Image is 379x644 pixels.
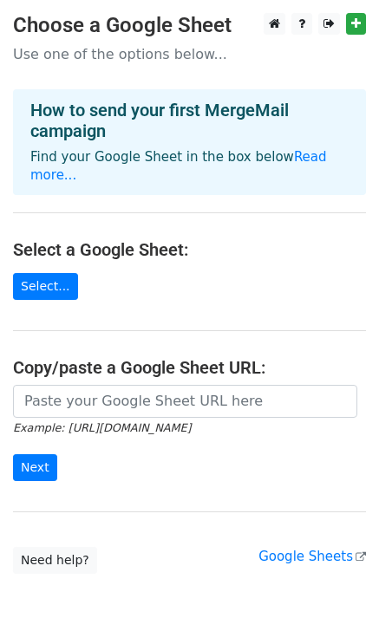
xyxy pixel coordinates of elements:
h4: Copy/paste a Google Sheet URL: [13,357,366,378]
input: Paste your Google Sheet URL here [13,385,357,418]
p: Find your Google Sheet in the box below [30,148,349,185]
a: Google Sheets [258,549,366,564]
a: Need help? [13,547,97,574]
h3: Choose a Google Sheet [13,13,366,38]
p: Use one of the options below... [13,45,366,63]
a: Select... [13,273,78,300]
h4: How to send your first MergeMail campaign [30,100,349,141]
small: Example: [URL][DOMAIN_NAME] [13,421,191,434]
h4: Select a Google Sheet: [13,239,366,260]
input: Next [13,454,57,481]
a: Read more... [30,149,327,183]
